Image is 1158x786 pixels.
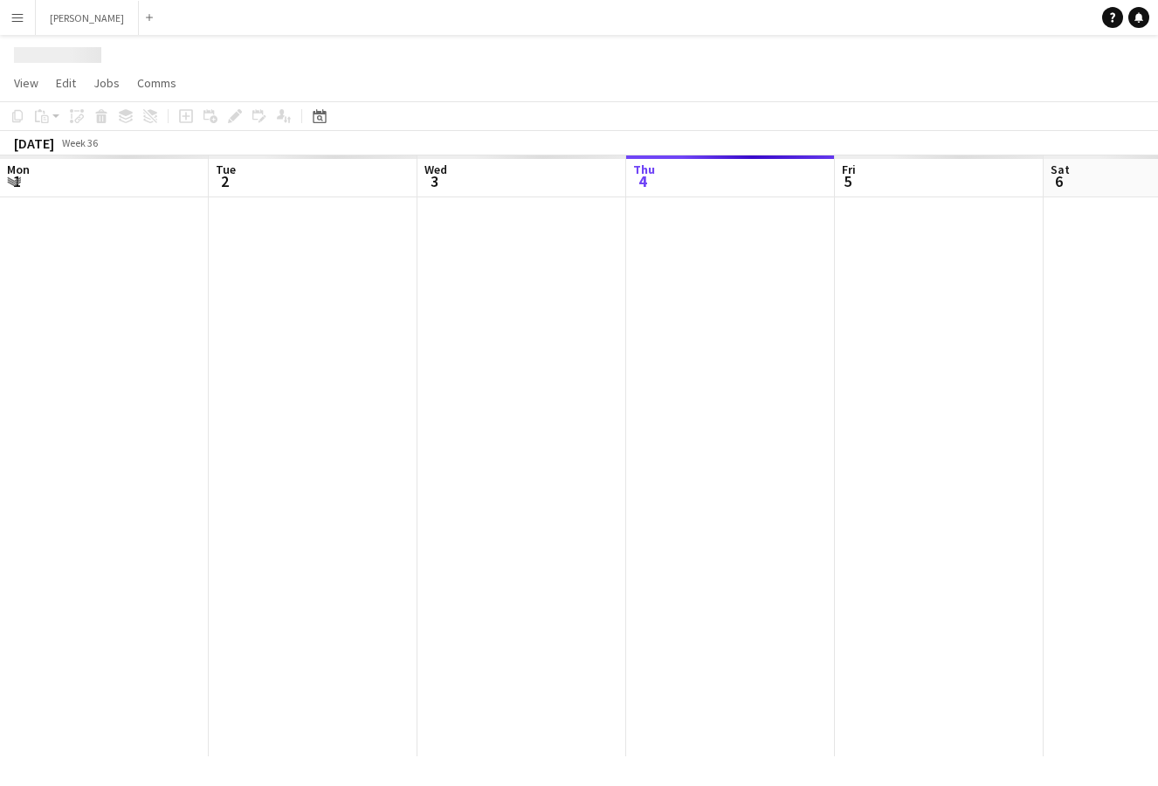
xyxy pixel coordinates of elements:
[137,75,176,91] span: Comms
[839,171,856,191] span: 5
[1051,162,1070,177] span: Sat
[14,75,38,91] span: View
[213,171,236,191] span: 2
[631,171,655,191] span: 4
[93,75,120,91] span: Jobs
[633,162,655,177] span: Thu
[7,162,30,177] span: Mon
[1048,171,1070,191] span: 6
[86,72,127,94] a: Jobs
[422,171,447,191] span: 3
[36,1,139,35] button: [PERSON_NAME]
[7,72,45,94] a: View
[14,134,54,152] div: [DATE]
[130,72,183,94] a: Comms
[842,162,856,177] span: Fri
[216,162,236,177] span: Tue
[4,171,30,191] span: 1
[56,75,76,91] span: Edit
[49,72,83,94] a: Edit
[424,162,447,177] span: Wed
[58,136,101,149] span: Week 36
